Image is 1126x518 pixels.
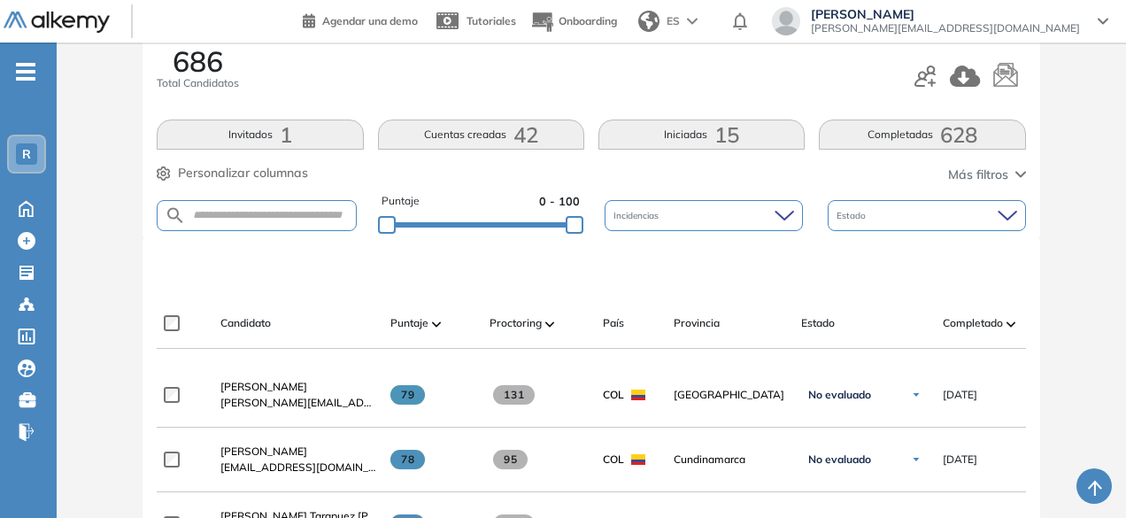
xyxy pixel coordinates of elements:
button: Iniciadas15 [598,120,805,150]
button: Invitados1 [157,120,363,150]
span: Candidato [220,315,271,331]
div: Estado [828,200,1026,231]
div: Incidencias [605,200,803,231]
span: [PERSON_NAME][EMAIL_ADDRESS][DOMAIN_NAME] [811,21,1080,35]
span: Completado [943,315,1003,331]
span: Onboarding [559,14,617,27]
span: [EMAIL_ADDRESS][DOMAIN_NAME] [220,460,376,475]
a: Agendar una demo [303,9,418,30]
img: arrow [687,18,698,25]
img: Logo [4,12,110,34]
span: ES [667,13,680,29]
span: Agendar una demo [322,14,418,27]
span: R [22,147,31,161]
span: COL [603,387,624,403]
img: world [638,11,659,32]
span: Puntaje [390,315,428,331]
span: 0 - 100 [539,193,580,210]
a: [PERSON_NAME] [220,379,376,395]
span: 79 [390,385,425,405]
span: 131 [493,385,535,405]
span: No evaluado [808,452,871,467]
span: Puntaje [382,193,420,210]
span: País [603,315,624,331]
button: Más filtros [948,166,1026,184]
span: [PERSON_NAME] [220,445,307,458]
img: SEARCH_ALT [165,205,186,227]
span: Total Candidatos [157,75,239,91]
span: Más filtros [948,166,1008,184]
span: 686 [173,47,223,75]
img: COL [631,454,645,465]
span: Proctoring [490,315,542,331]
span: Personalizar columnas [178,164,308,182]
img: [missing "en.ARROW_ALT" translation] [432,321,441,327]
img: [missing "en.ARROW_ALT" translation] [545,321,554,327]
span: [GEOGRAPHIC_DATA] [674,387,787,403]
img: COL [631,390,645,400]
img: Ícono de flecha [911,454,922,465]
button: Onboarding [530,3,617,41]
span: Tutoriales [467,14,516,27]
span: Incidencias [613,209,662,222]
span: [PERSON_NAME] [220,380,307,393]
span: [DATE] [943,387,977,403]
span: Provincia [674,315,720,331]
span: 78 [390,450,425,469]
span: Estado [837,209,869,222]
span: No evaluado [808,388,871,402]
span: 95 [493,450,528,469]
span: COL [603,452,624,468]
span: [PERSON_NAME][EMAIL_ADDRESS][DOMAIN_NAME] [220,395,376,411]
span: [PERSON_NAME] [811,7,1080,21]
button: Personalizar columnas [157,164,308,182]
img: Ícono de flecha [911,390,922,400]
button: Cuentas creadas42 [378,120,584,150]
img: [missing "en.ARROW_ALT" translation] [1006,321,1015,327]
button: Completadas628 [819,120,1025,150]
span: Cundinamarca [674,452,787,468]
span: [DATE] [943,452,977,468]
span: Estado [801,315,835,331]
a: [PERSON_NAME] [220,444,376,460]
i: - [16,70,35,73]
